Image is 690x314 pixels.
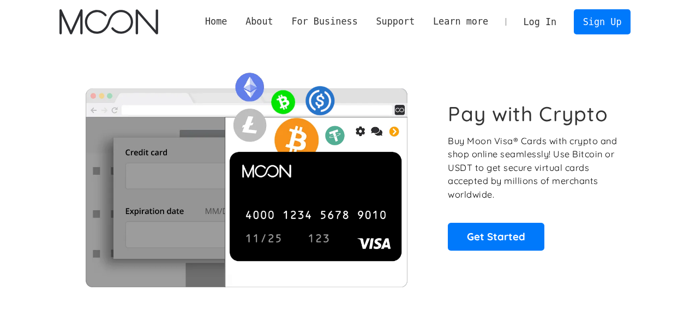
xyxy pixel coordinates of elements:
a: home [59,9,158,34]
div: Support [367,15,424,28]
p: Buy Moon Visa® Cards with crypto and shop online seamlessly! Use Bitcoin or USDT to get secure vi... [448,134,619,202]
a: Home [196,15,236,28]
a: Get Started [448,223,544,250]
div: Support [376,15,415,28]
div: About [236,15,282,28]
img: Moon Cards let you spend your crypto anywhere Visa is accepted. [59,65,433,287]
div: Learn more [424,15,497,28]
a: Sign Up [574,9,631,34]
a: Log In [514,10,566,34]
div: About [245,15,273,28]
h1: Pay with Crypto [448,102,608,126]
div: Learn more [433,15,488,28]
img: Moon Logo [59,9,158,34]
div: For Business [291,15,357,28]
div: For Business [283,15,367,28]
